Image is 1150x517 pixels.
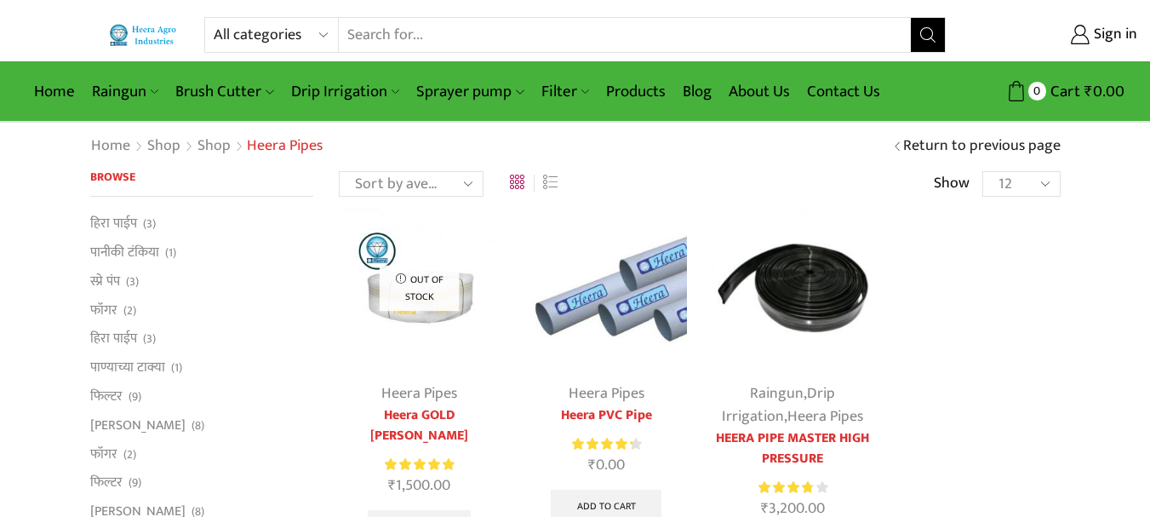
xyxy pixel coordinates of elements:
img: Heera GOLD Krishi Pipe [339,207,500,368]
img: heera pvc pipe [525,207,686,368]
span: ₹ [1084,78,1093,105]
span: 0 [1028,82,1046,100]
a: हिरा पाईप [90,325,137,353]
a: [PERSON_NAME] [90,411,186,439]
div: Rated 3.86 out of 5 [758,479,827,497]
span: (3) [143,330,156,348]
h1: Heera Pipes [247,137,323,156]
bdi: 0.00 [1084,78,1124,105]
span: (2) [123,446,136,463]
a: About Us [720,72,798,112]
a: फॉगर [90,296,117,325]
a: Shop [146,135,181,158]
span: (3) [126,273,139,290]
a: Heera GOLD [PERSON_NAME] [339,405,500,446]
bdi: 1,500.00 [388,473,450,498]
a: Heera Pipes [381,381,457,406]
div: Rated 5.00 out of 5 [385,456,454,474]
a: Heera Pipes [569,381,644,406]
a: फिल्टर [90,468,123,497]
span: (9) [129,474,141,491]
span: ₹ [588,452,596,478]
span: (8) [192,417,204,434]
a: Drip Irrigation [722,381,835,429]
a: फिल्टर [90,382,123,411]
a: Contact Us [798,72,889,112]
a: स्प्रे पंप [90,267,120,296]
bdi: 0.00 [588,452,625,478]
a: Home [26,72,83,112]
a: पाण्याच्या टाक्या [90,353,165,382]
a: Home [90,135,131,158]
span: (3) [143,215,156,233]
a: Shop [197,135,232,158]
a: Sprayer pump [408,72,532,112]
a: 0 Cart ₹0.00 [963,76,1124,107]
span: (1) [165,244,176,261]
span: (1) [171,359,182,376]
span: ₹ [388,473,396,498]
span: Rated out of 5 [572,435,633,453]
a: Return to previous page [903,135,1061,158]
a: हिरा पाईप [90,214,137,238]
a: पानीकी टंकिया [90,238,159,267]
div: , , [712,382,873,428]
span: (9) [129,388,141,405]
a: Filter [533,72,598,112]
a: Drip Irrigation [283,72,408,112]
a: Heera PVC Pipe [525,405,686,426]
span: (2) [123,302,136,319]
span: Cart [1046,80,1080,103]
span: Show [934,173,970,195]
select: Shop order [339,171,483,197]
nav: Breadcrumb [90,135,323,158]
img: Heera Flex Pipe [712,207,873,368]
a: Products [598,72,674,112]
span: Browse [90,167,135,187]
a: Sign in [971,20,1137,50]
a: Raingun [750,381,804,406]
a: Heera Pipes [787,404,863,429]
p: Out of stock [379,266,460,311]
div: Rated 4.44 out of 5 [572,435,641,453]
span: Rated out of 5 [758,479,812,497]
a: HEERA PIPE MASTER HIGH PRESSURE [712,428,873,469]
a: Brush Cutter [167,72,282,112]
span: Sign in [1090,24,1137,46]
button: Search button [911,18,945,52]
span: Rated out of 5 [385,456,454,474]
a: Raingun [83,72,167,112]
a: Blog [674,72,720,112]
input: Search for... [339,18,910,52]
a: फॉगर [90,439,117,468]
